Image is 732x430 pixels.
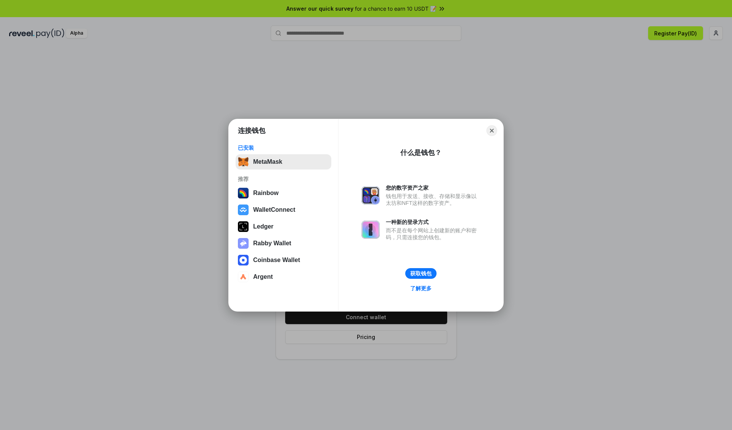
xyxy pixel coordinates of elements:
[236,236,331,251] button: Rabby Wallet
[236,202,331,217] button: WalletConnect
[236,253,331,268] button: Coinbase Wallet
[238,255,249,265] img: svg+xml,%3Csvg%20width%3D%2228%22%20height%3D%2228%22%20viewBox%3D%220%200%2028%2028%22%20fill%3D...
[253,240,291,247] div: Rabby Wallet
[386,227,480,241] div: 而不是在每个网站上创建新的账户和密码，只需连接您的钱包。
[406,283,436,293] a: 了解更多
[386,184,480,191] div: 您的数字资产之家
[400,148,441,157] div: 什么是钱包？
[253,257,300,264] div: Coinbase Wallet
[410,270,432,277] div: 获取钱包
[253,273,273,280] div: Argent
[236,154,331,169] button: MetaMask
[238,176,329,182] div: 推荐
[238,126,265,135] h1: 连接钱包
[361,221,380,239] img: svg+xml,%3Csvg%20xmlns%3D%22http%3A%2F%2Fwww.w3.org%2F2000%2Fsvg%22%20fill%3D%22none%22%20viewBox...
[236,185,331,201] button: Rainbow
[238,221,249,232] img: svg+xml,%3Csvg%20xmlns%3D%22http%3A%2F%2Fwww.w3.org%2F2000%2Fsvg%22%20width%3D%2228%22%20height%3...
[253,223,273,230] div: Ledger
[253,158,282,165] div: MetaMask
[238,188,249,198] img: svg+xml,%3Csvg%20width%3D%22120%22%20height%3D%22120%22%20viewBox%3D%220%200%20120%20120%22%20fil...
[253,206,295,213] div: WalletConnect
[486,125,497,136] button: Close
[236,219,331,234] button: Ledger
[238,157,249,167] img: svg+xml,%3Csvg%20fill%3D%22none%22%20height%3D%2233%22%20viewBox%3D%220%200%2035%2033%22%20width%...
[238,144,329,151] div: 已安装
[238,272,249,282] img: svg+xml,%3Csvg%20width%3D%2228%22%20height%3D%2228%22%20viewBox%3D%220%200%2028%2028%22%20fill%3D...
[253,190,279,197] div: Rainbow
[238,238,249,249] img: svg+xml,%3Csvg%20xmlns%3D%22http%3A%2F%2Fwww.w3.org%2F2000%2Fsvg%22%20fill%3D%22none%22%20viewBox...
[410,285,432,292] div: 了解更多
[386,193,480,206] div: 钱包用于发送、接收、存储和显示像以太坊和NFT这样的数字资产。
[361,186,380,205] img: svg+xml,%3Csvg%20xmlns%3D%22http%3A%2F%2Fwww.w3.org%2F2000%2Fsvg%22%20fill%3D%22none%22%20viewBox...
[238,205,249,215] img: svg+xml,%3Csvg%20width%3D%2228%22%20height%3D%2228%22%20viewBox%3D%220%200%2028%2028%22%20fill%3D...
[405,268,437,279] button: 获取钱包
[386,219,480,225] div: 一种新的登录方式
[236,269,331,285] button: Argent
